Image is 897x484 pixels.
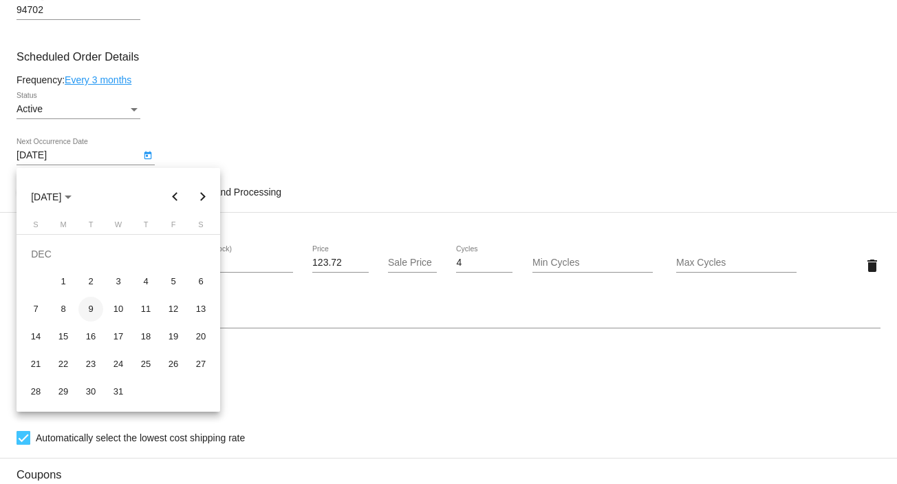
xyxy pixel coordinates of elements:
td: December 23, 2025 [77,350,105,378]
td: December 21, 2025 [22,350,50,378]
td: December 8, 2025 [50,295,77,323]
div: 24 [106,352,131,377]
td: December 17, 2025 [105,323,132,350]
div: 3 [106,269,131,294]
td: December 31, 2025 [105,378,132,406]
div: 19 [161,324,186,349]
td: December 27, 2025 [187,350,215,378]
div: 20 [188,324,213,349]
td: December 4, 2025 [132,268,160,295]
button: Choose month and year [20,183,83,211]
span: [DATE] [31,191,72,202]
th: Tuesday [77,220,105,234]
td: December 1, 2025 [50,268,77,295]
div: 11 [133,297,158,322]
div: 23 [78,352,103,377]
td: December 5, 2025 [160,268,187,295]
div: 29 [51,379,76,404]
div: 14 [23,324,48,349]
div: 25 [133,352,158,377]
td: December 15, 2025 [50,323,77,350]
div: 18 [133,324,158,349]
div: 4 [133,269,158,294]
th: Monday [50,220,77,234]
td: December 6, 2025 [187,268,215,295]
div: 31 [106,379,131,404]
div: 17 [106,324,131,349]
td: December 26, 2025 [160,350,187,378]
div: 22 [51,352,76,377]
th: Thursday [132,220,160,234]
button: Previous month [162,183,189,211]
div: 13 [188,297,213,322]
td: December 19, 2025 [160,323,187,350]
td: December 2, 2025 [77,268,105,295]
th: Sunday [22,220,50,234]
div: 9 [78,297,103,322]
td: December 28, 2025 [22,378,50,406]
div: 28 [23,379,48,404]
td: December 29, 2025 [50,378,77,406]
div: 12 [161,297,186,322]
td: December 24, 2025 [105,350,132,378]
div: 10 [106,297,131,322]
td: December 10, 2025 [105,295,132,323]
div: 15 [51,324,76,349]
td: December 11, 2025 [132,295,160,323]
th: Wednesday [105,220,132,234]
div: 1 [51,269,76,294]
td: December 9, 2025 [77,295,105,323]
div: 30 [78,379,103,404]
td: December 20, 2025 [187,323,215,350]
td: December 7, 2025 [22,295,50,323]
div: 16 [78,324,103,349]
div: 6 [188,269,213,294]
td: December 16, 2025 [77,323,105,350]
div: 5 [161,269,186,294]
td: December 14, 2025 [22,323,50,350]
td: December 18, 2025 [132,323,160,350]
td: December 30, 2025 [77,378,105,406]
th: Friday [160,220,187,234]
div: 7 [23,297,48,322]
button: Next month [189,183,217,211]
td: December 12, 2025 [160,295,187,323]
div: 26 [161,352,186,377]
div: 2 [78,269,103,294]
td: DEC [22,240,215,268]
td: December 3, 2025 [105,268,132,295]
div: 21 [23,352,48,377]
td: December 22, 2025 [50,350,77,378]
th: Saturday [187,220,215,234]
div: 8 [51,297,76,322]
td: December 25, 2025 [132,350,160,378]
td: December 13, 2025 [187,295,215,323]
div: 27 [188,352,213,377]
